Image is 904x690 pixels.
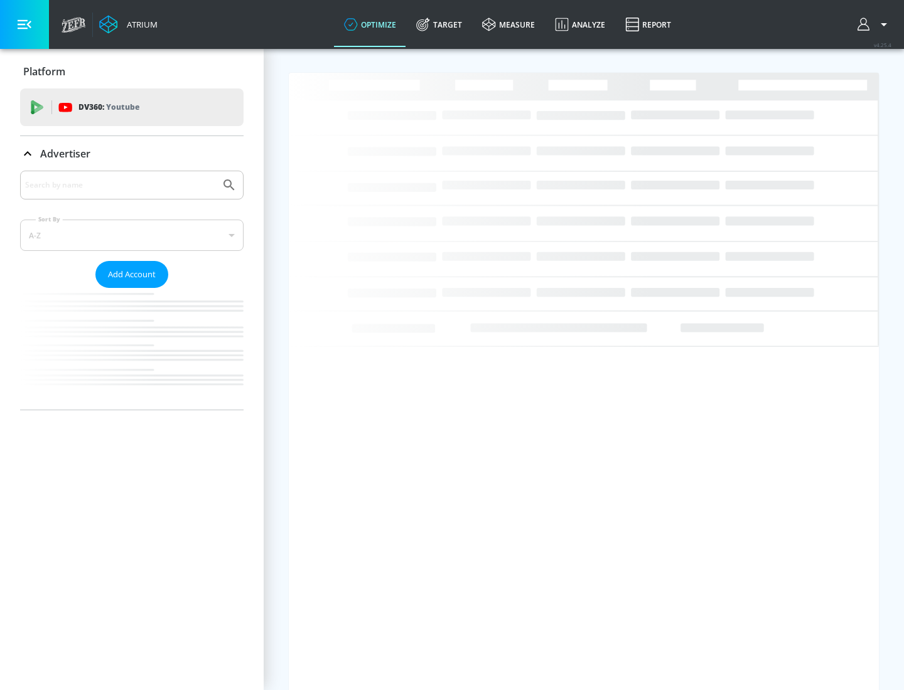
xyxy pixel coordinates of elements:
[95,261,168,288] button: Add Account
[106,100,139,114] p: Youtube
[25,177,215,193] input: Search by name
[334,2,406,47] a: optimize
[874,41,891,48] span: v 4.25.4
[40,147,90,161] p: Advertiser
[122,19,158,30] div: Atrium
[545,2,615,47] a: Analyze
[78,100,139,114] p: DV360:
[472,2,545,47] a: measure
[20,136,244,171] div: Advertiser
[23,65,65,78] p: Platform
[20,171,244,410] div: Advertiser
[20,54,244,89] div: Platform
[108,267,156,282] span: Add Account
[20,288,244,410] nav: list of Advertiser
[615,2,681,47] a: Report
[36,215,63,223] label: Sort By
[20,88,244,126] div: DV360: Youtube
[406,2,472,47] a: Target
[20,220,244,251] div: A-Z
[99,15,158,34] a: Atrium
